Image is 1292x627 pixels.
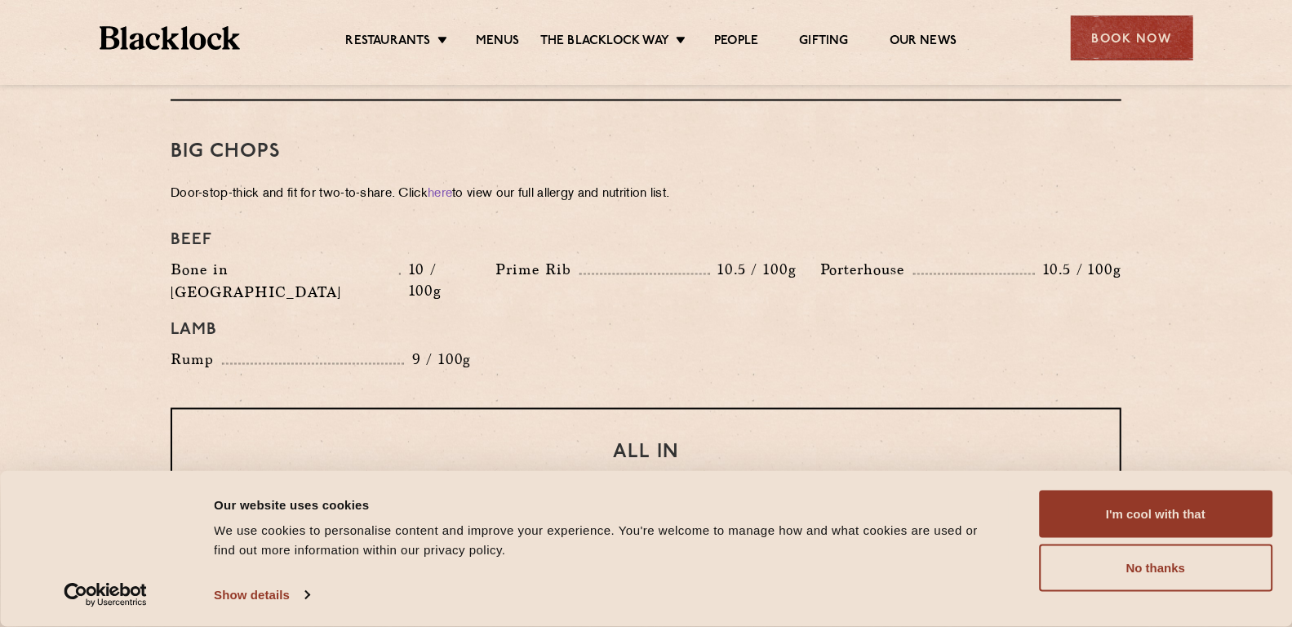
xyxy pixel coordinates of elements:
[214,495,1002,514] div: Our website uses cookies
[714,33,758,51] a: People
[428,189,452,201] a: here
[401,260,472,302] p: 10 / 100g
[1035,260,1121,281] p: 10.5 / 100g
[1039,491,1272,538] button: I'm cool with that
[890,33,957,51] a: Our News
[171,349,222,371] p: Rump
[346,33,431,51] a: Restaurants
[171,259,399,305] p: Bone in [GEOGRAPHIC_DATA]
[799,33,848,51] a: Gifting
[171,184,1121,207] p: Door-stop-thick and fit for two-to-share. Click to view our full allergy and nutrition list.
[1071,16,1193,60] div: Book Now
[214,583,309,607] a: Show details
[540,33,669,51] a: The Blacklock Way
[476,33,520,51] a: Menus
[171,142,1121,163] h3: Big Chops
[100,26,241,50] img: BL_Textured_Logo-footer-cropped.svg
[495,259,579,282] p: Prime Rib
[710,260,797,281] p: 10.5 / 100g
[214,521,1002,560] div: We use cookies to personalise content and improve your experience. You're welcome to manage how a...
[205,442,1087,464] h3: All In
[1039,545,1272,592] button: No thanks
[821,259,913,282] p: Porterhouse
[404,349,472,371] p: 9 / 100g
[171,321,1121,340] h4: Lamb
[34,583,177,607] a: Usercentrics Cookiebot - opens in a new window
[171,231,1121,251] h4: Beef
